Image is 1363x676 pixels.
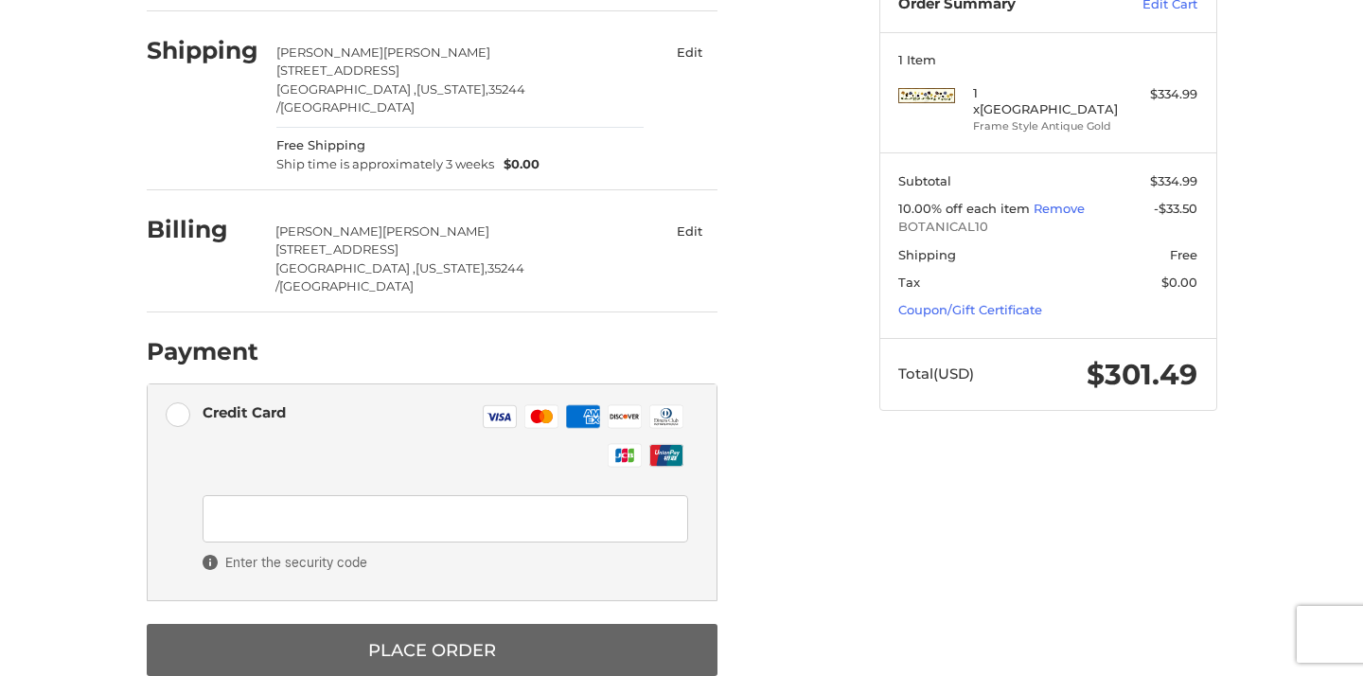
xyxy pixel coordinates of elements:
span: Free [1170,247,1197,262]
span: [PERSON_NAME] [383,44,490,60]
span: [PERSON_NAME] [275,223,382,239]
div: $334.99 [1123,85,1197,104]
div: Credit Card [203,397,286,428]
li: Frame Style Antique Gold [973,118,1118,134]
iframe: Secure Credit Card Form [204,496,687,542]
a: Coupon/Gift Certificate [898,302,1042,317]
h3: 1 Item [898,52,1197,67]
h2: Payment [147,337,258,366]
span: -$33.50 [1154,201,1197,216]
h4: 1 x [GEOGRAPHIC_DATA] [973,85,1118,116]
span: $334.99 [1150,173,1197,188]
span: [STREET_ADDRESS] [275,241,398,257]
span: [PERSON_NAME] [276,44,383,60]
span: 10.00% off each item [898,201,1034,216]
span: [PERSON_NAME] [382,223,489,239]
span: Free Shipping [276,136,494,173]
span: [US_STATE], [416,81,488,97]
span: BOTANICAL10 [898,218,1197,237]
span: Ship time is approximately 3 weeks [276,156,494,171]
button: Edit [663,39,717,66]
button: Edit [663,218,717,245]
button: Place Order [147,624,717,676]
span: Subtotal [898,173,951,188]
span: [GEOGRAPHIC_DATA] [279,278,414,294]
span: Total (USD) [898,365,974,382]
h2: Billing [147,215,257,244]
span: $301.49 [1087,357,1197,392]
span: [US_STATE], [416,260,487,276]
span: [GEOGRAPHIC_DATA] [280,99,415,115]
span: Tax [898,275,920,290]
span: $0.00 [1161,275,1197,290]
a: Remove [1034,201,1085,216]
span: [GEOGRAPHIC_DATA] , [276,81,416,97]
span: Shipping [898,247,956,262]
h2: Shipping [147,36,258,65]
span: Enter the security code [203,553,688,573]
span: $0.00 [494,155,540,174]
span: [STREET_ADDRESS] [276,62,399,78]
span: [GEOGRAPHIC_DATA] , [275,260,416,276]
